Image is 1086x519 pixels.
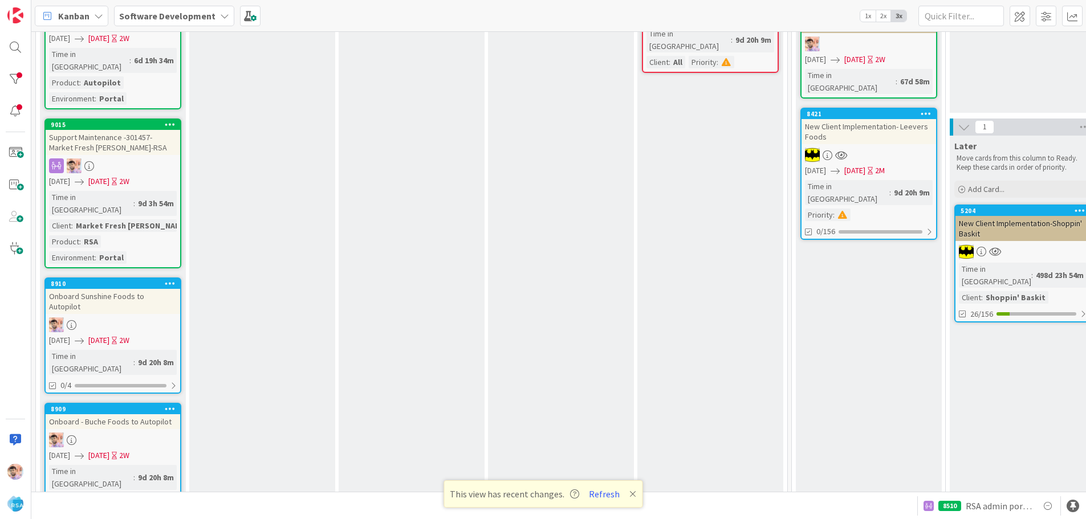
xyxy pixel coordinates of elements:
[88,32,109,44] span: [DATE]
[7,7,23,23] img: Visit kanbanzone.com
[95,251,96,264] span: :
[131,54,177,67] div: 6d 19h 34m
[975,120,994,134] span: 1
[46,404,180,429] div: 8909Onboard - Buche Foods to Autopilot
[46,158,180,173] div: RS
[88,449,109,461] span: [DATE]
[844,54,865,66] span: [DATE]
[450,487,579,501] span: This view has recent changes.
[49,235,79,248] div: Product
[875,54,885,66] div: 2W
[96,92,127,105] div: Portal
[88,334,109,346] span: [DATE]
[1031,269,1033,281] span: :
[135,356,177,369] div: 9d 20h 8m
[49,76,79,89] div: Product
[135,197,177,210] div: 9d 3h 54m
[802,119,936,144] div: New Client Implementation- Leevers Foods
[7,496,23,512] img: avatar
[49,465,133,490] div: Time in [GEOGRAPHIC_DATA]
[860,10,876,22] span: 1x
[119,175,129,187] div: 2W
[669,56,670,68] span: :
[805,209,833,221] div: Priority
[119,32,129,44] div: 2W
[7,464,23,480] img: RS
[805,180,889,205] div: Time in [GEOGRAPHIC_DATA]
[49,432,64,447] img: RS
[58,9,90,23] span: Kanban
[807,110,936,118] div: 8421
[875,165,885,177] div: 2M
[79,76,81,89] span: :
[966,499,1032,513] span: RSA admin portal design changes
[891,10,906,22] span: 3x
[731,34,733,46] span: :
[46,414,180,429] div: Onboard - Buche Foods to Autopilot
[81,76,124,89] div: Autopilot
[805,165,826,177] span: [DATE]
[129,54,131,67] span: :
[954,140,977,152] span: Later
[889,186,891,199] span: :
[938,501,961,511] div: 8510
[133,197,135,210] span: :
[959,291,981,304] div: Client
[805,54,826,66] span: [DATE]
[833,209,835,221] span: :
[133,356,135,369] span: :
[891,186,933,199] div: 9d 20h 9m
[79,235,81,248] span: :
[896,75,897,88] span: :
[95,92,96,105] span: :
[71,219,73,232] span: :
[49,48,129,73] div: Time in [GEOGRAPHIC_DATA]
[88,175,109,187] span: [DATE]
[585,487,624,501] button: Refresh
[876,10,891,22] span: 2x
[733,34,774,46] div: 9d 20h 9m
[46,279,180,289] div: 8910
[46,404,180,414] div: 8909
[646,56,669,68] div: Client
[968,184,1004,194] span: Add Card...
[46,432,180,447] div: RS
[46,120,180,155] div: 9015Support Maintenance -301457- Market Fresh [PERSON_NAME]-RSA
[981,291,983,304] span: :
[51,405,180,413] div: 8909
[959,244,974,259] img: AC
[897,75,933,88] div: 67d 58m
[800,7,937,99] a: Non members data deleteRS[DATE][DATE]2WTime in [GEOGRAPHIC_DATA]:67d 58m
[81,235,101,248] div: RSA
[49,251,95,264] div: Environment
[119,10,215,22] b: Software Development
[49,92,95,105] div: Environment
[46,130,180,155] div: Support Maintenance -301457- Market Fresh [PERSON_NAME]-RSA
[49,317,64,332] img: RS
[49,350,133,375] div: Time in [GEOGRAPHIC_DATA]
[60,379,71,391] span: 0/4
[49,334,70,346] span: [DATE]
[802,109,936,144] div: 8421New Client Implementation- Leevers Foods
[44,277,181,394] a: 8910Onboard Sunshine Foods to AutopilotRS[DATE][DATE]2WTime in [GEOGRAPHIC_DATA]:9d 20h 8m0/4
[49,449,70,461] span: [DATE]
[805,148,820,162] img: AC
[49,219,71,232] div: Client
[918,6,1004,26] input: Quick Filter...
[970,308,993,320] span: 26/156
[133,471,135,484] span: :
[805,36,820,51] img: RS
[119,334,129,346] div: 2W
[805,69,896,94] div: Time in [GEOGRAPHIC_DATA]
[646,27,731,52] div: Time in [GEOGRAPHIC_DATA]
[959,263,1031,288] div: Time in [GEOGRAPHIC_DATA]
[802,36,936,51] div: RS
[800,108,937,240] a: 8421New Client Implementation- Leevers FoodsAC[DATE][DATE]2MTime in [GEOGRAPHIC_DATA]:9d 20h 9mPr...
[46,289,180,314] div: Onboard Sunshine Foods to Autopilot
[135,471,177,484] div: 9d 20h 8m
[44,403,181,509] a: 8909Onboard - Buche Foods to AutopilotRS[DATE][DATE]2WTime in [GEOGRAPHIC_DATA]:9d 20h 8m
[51,280,180,288] div: 8910
[844,165,865,177] span: [DATE]
[802,109,936,119] div: 8421
[96,251,127,264] div: Portal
